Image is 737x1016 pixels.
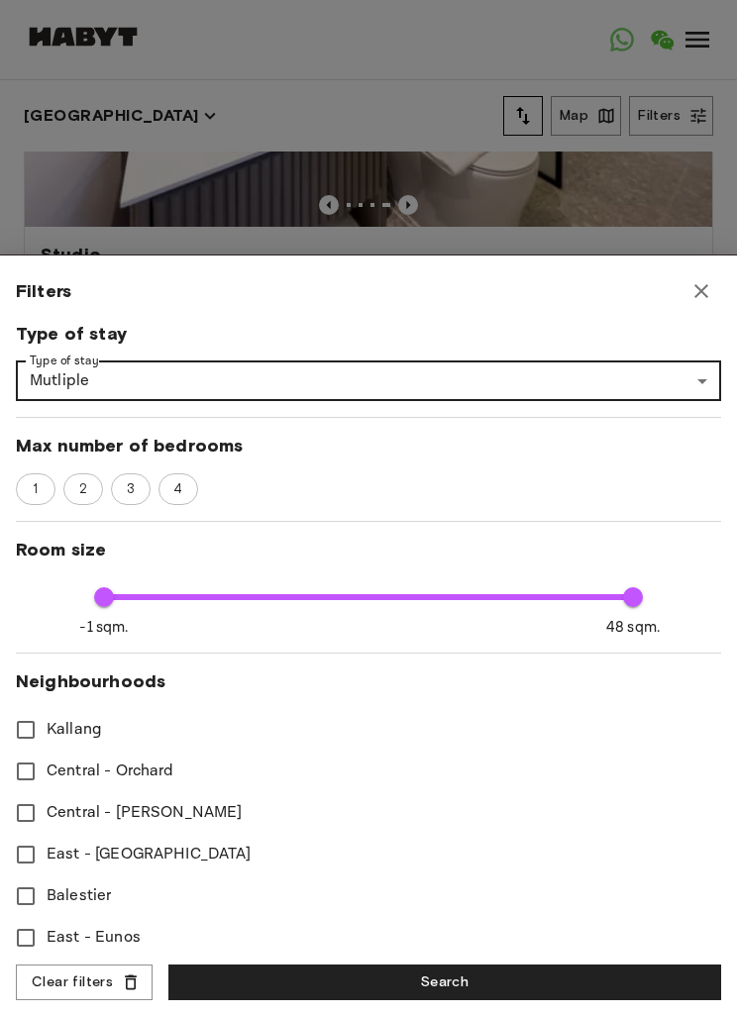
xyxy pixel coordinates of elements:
div: 4 [158,473,198,505]
button: Search [168,965,721,1001]
span: Balestier [47,884,111,908]
div: 2 [63,473,103,505]
span: -1 sqm. [79,617,128,638]
span: Max number of bedrooms [16,434,721,457]
div: Mutliple [16,361,721,401]
span: Room size [16,538,721,561]
span: 2 [68,479,98,499]
span: 3 [116,479,146,499]
span: Type of stay [16,322,721,346]
span: 48 sqm. [606,617,660,638]
span: 1 [22,479,49,499]
span: Kallang [47,718,102,742]
span: East - [GEOGRAPHIC_DATA] [47,843,252,866]
button: Clear filters [16,965,153,1001]
div: 1 [16,473,55,505]
span: Filters [16,279,71,303]
span: East - Eunos [47,926,141,950]
span: Central - Orchard [47,760,174,783]
span: 4 [162,479,193,499]
span: Neighbourhoods [16,669,721,693]
div: 3 [111,473,151,505]
span: Central - [PERSON_NAME] [47,801,242,825]
label: Type of stay [30,353,99,369]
